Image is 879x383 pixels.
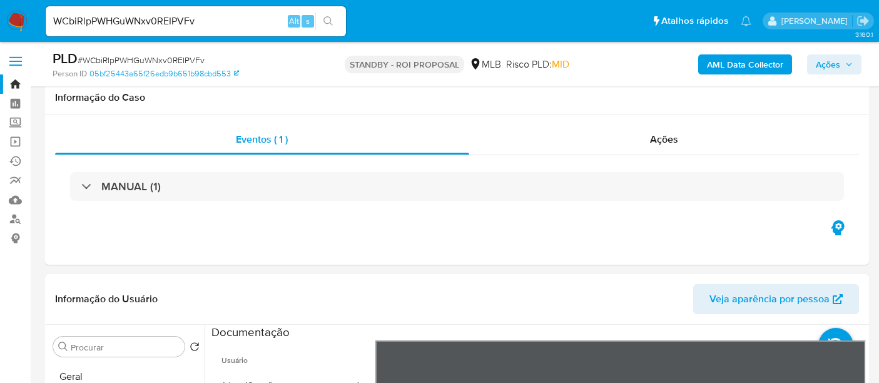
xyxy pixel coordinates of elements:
a: 05bf25443a65f26edb9b651b98cbd553 [89,68,239,79]
a: Notificações [741,16,751,26]
b: PLD [53,48,78,68]
span: Ações [816,54,840,74]
span: Alt [289,15,299,27]
span: s [306,15,310,27]
span: Eventos ( 1 ) [236,132,288,146]
span: # WCbiRlpPWHGuWNxv0REIPVFv [78,54,205,66]
a: Sair [856,14,870,28]
div: MLB [469,58,501,71]
span: Veja aparência por pessoa [709,284,830,314]
b: AML Data Collector [707,54,783,74]
p: STANDBY - ROI PROPOSAL [345,56,464,73]
span: Risco PLD: [506,58,569,71]
button: Retornar ao pedido padrão [190,342,200,355]
h3: MANUAL (1) [101,180,161,193]
input: Pesquise usuários ou casos... [46,13,346,29]
button: AML Data Collector [698,54,792,74]
button: Ações [807,54,861,74]
button: search-icon [315,13,341,30]
p: erico.trevizan@mercadopago.com.br [781,15,852,27]
span: MID [552,57,569,71]
span: Ações [650,132,678,146]
input: Procurar [71,342,180,353]
h1: Informação do Usuário [55,293,158,305]
span: Atalhos rápidos [661,14,728,28]
h1: Informação do Caso [55,91,859,104]
button: Procurar [58,342,68,352]
button: Veja aparência por pessoa [693,284,859,314]
div: MANUAL (1) [70,172,844,201]
b: Person ID [53,68,87,79]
